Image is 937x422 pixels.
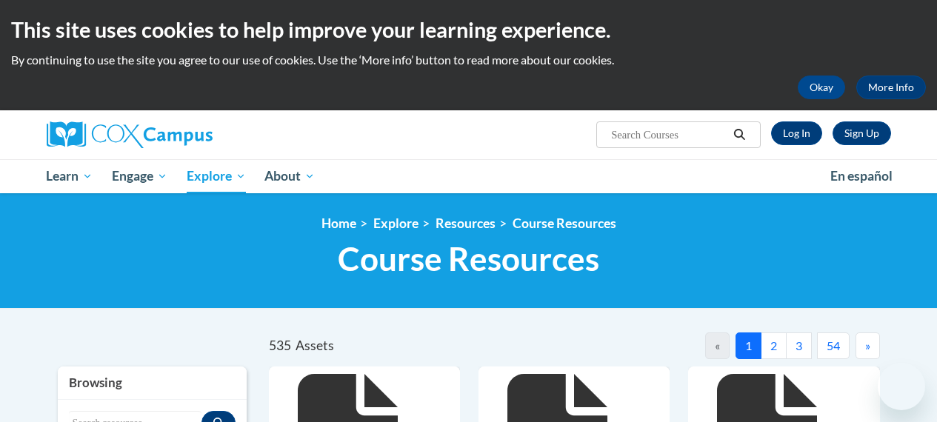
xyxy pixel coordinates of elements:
button: Search [728,126,750,144]
a: Log In [771,121,822,145]
span: Engage [112,167,167,185]
span: About [264,167,315,185]
a: Home [321,215,356,231]
span: Course Resources [338,239,599,278]
span: Learn [46,167,93,185]
a: About [255,159,324,193]
h3: Browsing [69,374,236,392]
h2: This site uses cookies to help improve your learning experience. [11,15,926,44]
a: Course Resources [513,215,616,231]
a: Explore [373,215,419,231]
a: Resources [436,215,496,231]
span: Assets [296,338,334,353]
span: En español [830,168,893,184]
span: 535 [269,338,291,353]
div: Main menu [36,159,902,193]
a: Explore [177,159,256,193]
a: Register [833,121,891,145]
iframe: Button to launch messaging window [878,363,925,410]
button: 1 [736,332,761,359]
a: More Info [856,76,926,99]
span: Explore [187,167,246,185]
img: Cox Campus [47,121,213,148]
input: Search Courses [610,126,728,144]
a: Learn [37,159,103,193]
a: En español [821,161,902,192]
p: By continuing to use the site you agree to our use of cookies. Use the ‘More info’ button to read... [11,52,926,68]
button: Okay [798,76,845,99]
nav: Pagination Navigation [574,332,880,359]
a: Engage [102,159,177,193]
a: Cox Campus [47,121,313,148]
